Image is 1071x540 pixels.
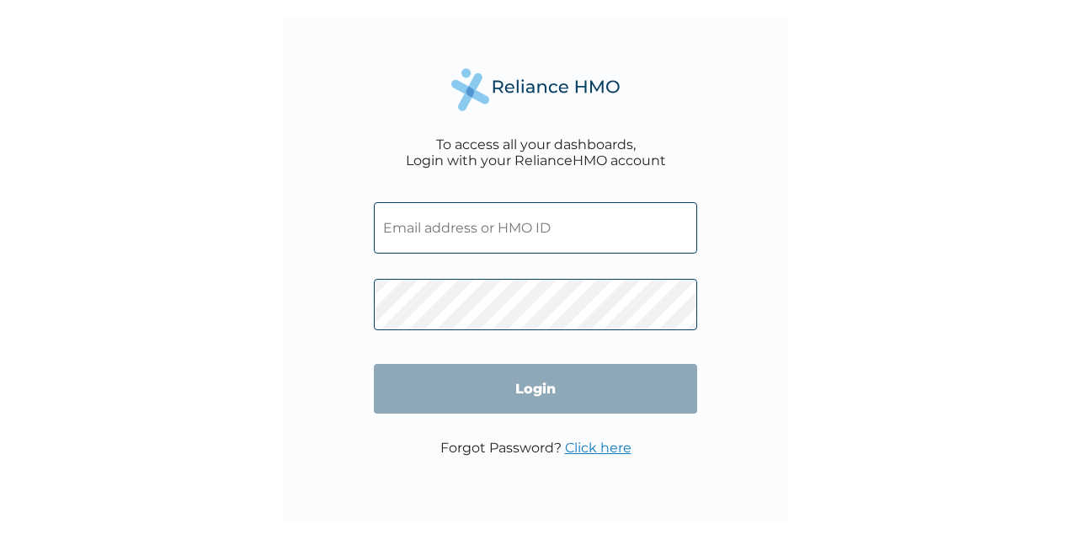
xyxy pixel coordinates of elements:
[374,202,697,254] input: Email address or HMO ID
[374,364,697,414] input: Login
[565,440,631,456] a: Click here
[406,136,666,168] div: To access all your dashboards, Login with your RelianceHMO account
[440,440,631,456] p: Forgot Password?
[451,68,620,111] img: Reliance Health's Logo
